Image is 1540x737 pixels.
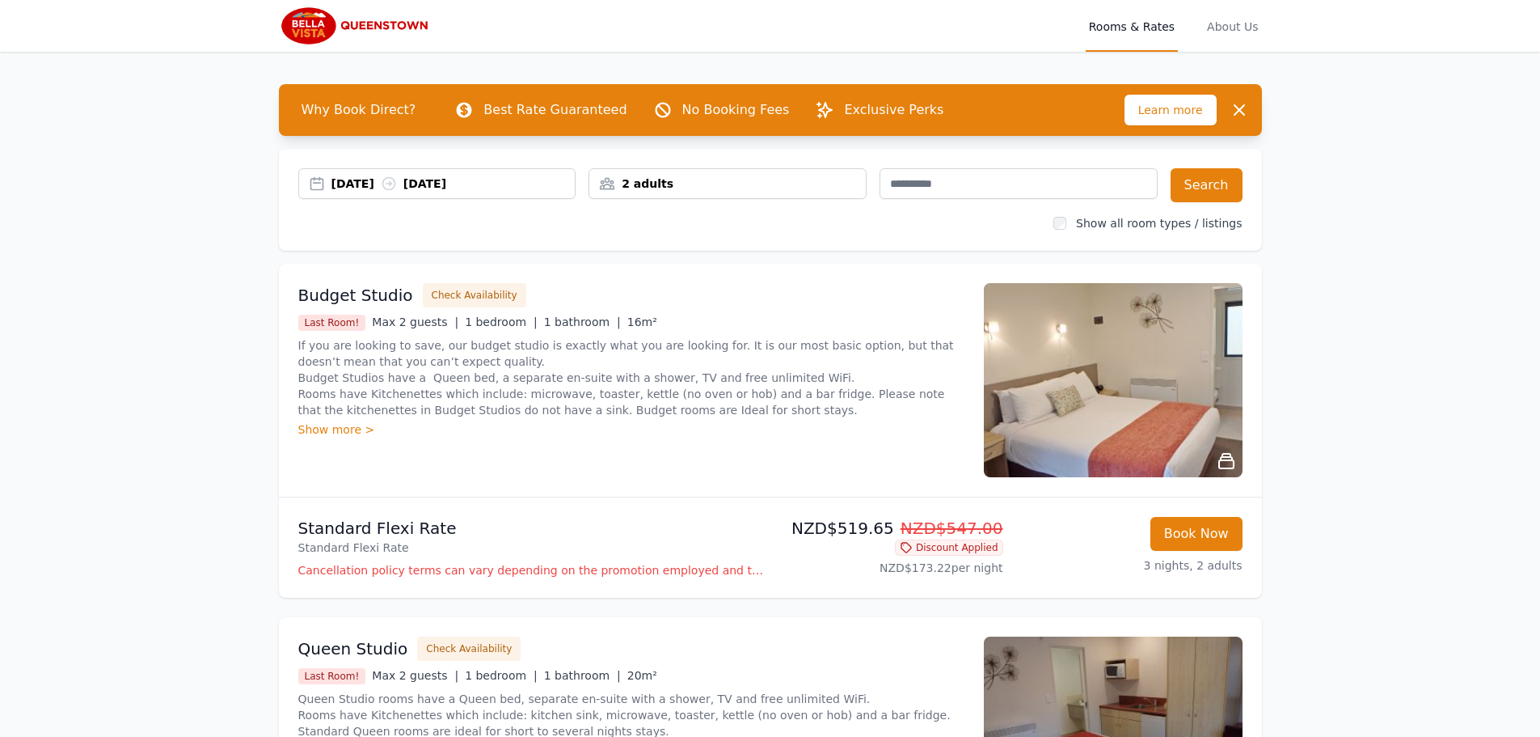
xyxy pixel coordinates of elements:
p: Exclusive Perks [844,100,943,120]
button: Book Now [1150,517,1243,551]
div: Show more > [298,421,964,438]
label: Show all room types / listings [1076,217,1242,230]
h3: Budget Studio [298,284,413,307]
span: Last Room! [298,315,366,331]
button: Check Availability [417,637,521,661]
p: If you are looking to save, our budget studio is exactly what you are looking for. It is our most... [298,337,964,418]
div: [DATE] [DATE] [331,176,576,192]
p: 3 nights, 2 adults [1016,557,1243,574]
span: 1 bathroom | [544,316,621,328]
button: Search [1171,168,1243,202]
span: 1 bedroom | [465,669,538,682]
span: Max 2 guests | [372,316,458,328]
div: 2 adults [589,176,866,192]
span: Max 2 guests | [372,669,458,682]
p: Cancellation policy terms can vary depending on the promotion employed and the time of stay of th... [298,562,764,578]
span: 20m² [627,669,657,682]
button: Check Availability [423,283,526,307]
img: Bella Vista Queenstown [279,6,435,45]
span: 16m² [627,316,657,328]
span: 1 bedroom | [465,316,538,328]
p: Standard Flexi Rate [298,540,764,556]
p: Best Rate Guaranteed [483,100,627,120]
span: Discount Applied [895,540,1003,556]
span: Last Room! [298,668,366,684]
span: NZD$547.00 [901,519,1003,538]
p: Standard Flexi Rate [298,517,764,540]
p: NZD$519.65 [777,517,1003,540]
span: Learn more [1124,95,1217,125]
p: No Booking Fees [682,100,790,120]
p: NZD$173.22 per night [777,560,1003,576]
span: 1 bathroom | [544,669,621,682]
span: Why Book Direct? [289,94,429,126]
h3: Queen Studio [298,637,408,660]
